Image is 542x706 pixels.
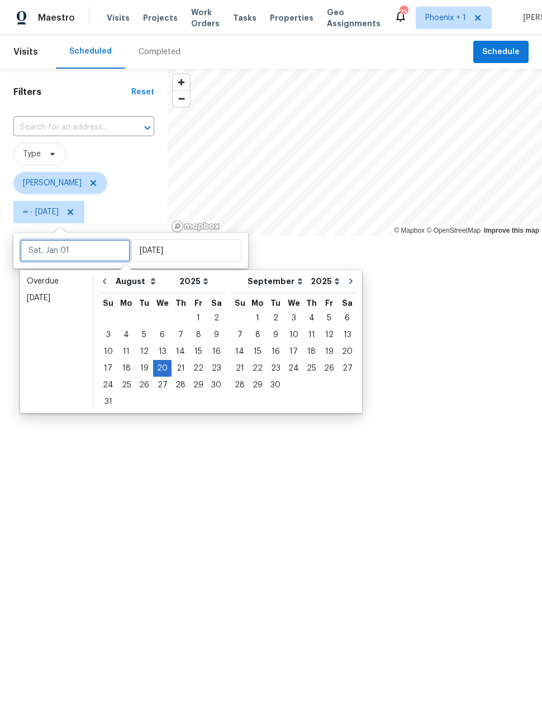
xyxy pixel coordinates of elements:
[249,344,267,359] div: 15
[338,310,356,326] div: Sat Sep 06 2025
[249,361,267,376] div: 22
[23,273,90,407] ul: Date picker shortcuts
[172,360,189,377] div: Thu Aug 21 2025
[267,310,284,326] div: 2
[284,326,303,343] div: Wed Sep 10 2025
[320,310,338,326] div: 5
[135,361,153,376] div: 19
[249,377,267,393] div: 29
[189,360,207,377] div: Fri Aug 22 2025
[249,377,267,393] div: Mon Sep 29 2025
[267,377,284,393] div: 30
[207,326,225,343] div: Sat Aug 09 2025
[135,344,153,359] div: 12
[135,326,153,343] div: Tue Aug 05 2025
[484,227,539,234] a: Improve this map
[249,326,267,343] div: Mon Sep 08 2025
[338,327,356,343] div: 13
[306,299,317,307] abbr: Thursday
[303,361,320,376] div: 25
[153,360,172,377] div: Wed Aug 20 2025
[120,299,132,307] abbr: Monday
[153,344,172,359] div: 13
[173,74,189,90] button: Zoom in
[284,360,303,377] div: Wed Sep 24 2025
[394,227,425,234] a: Mapbox
[99,377,117,393] div: Sun Aug 24 2025
[267,344,284,359] div: 16
[117,326,135,343] div: Mon Aug 04 2025
[338,344,356,359] div: 20
[172,344,189,359] div: 14
[338,360,356,377] div: Sat Sep 27 2025
[249,360,267,377] div: Mon Sep 22 2025
[172,377,189,393] div: 28
[153,326,172,343] div: Wed Aug 06 2025
[320,327,338,343] div: 12
[135,360,153,377] div: Tue Aug 19 2025
[117,377,135,393] div: Mon Aug 25 2025
[27,276,86,287] div: Overdue
[189,344,207,359] div: 15
[245,273,308,290] select: Month
[153,343,172,360] div: Wed Aug 13 2025
[156,299,169,307] abbr: Wednesday
[288,299,300,307] abbr: Wednesday
[251,299,264,307] abbr: Monday
[113,273,177,290] select: Month
[117,343,135,360] div: Mon Aug 11 2025
[135,377,153,393] div: Tue Aug 26 2025
[96,270,113,292] button: Go to previous month
[303,344,320,359] div: 18
[320,344,338,359] div: 19
[135,327,153,343] div: 5
[303,327,320,343] div: 11
[189,310,207,326] div: Fri Aug 01 2025
[231,327,249,343] div: 7
[20,239,130,262] input: Sat, Jan 01
[194,299,202,307] abbr: Friday
[284,344,303,359] div: 17
[172,377,189,393] div: Thu Aug 28 2025
[175,299,186,307] abbr: Thursday
[338,343,356,360] div: Sat Sep 20 2025
[284,327,303,343] div: 10
[117,327,135,343] div: 4
[153,361,172,376] div: 20
[249,310,267,326] div: Mon Sep 01 2025
[342,299,353,307] abbr: Saturday
[171,220,220,233] a: Mapbox homepage
[303,310,320,326] div: 4
[207,361,225,376] div: 23
[139,299,149,307] abbr: Tuesday
[207,310,225,326] div: 2
[320,326,338,343] div: Fri Sep 12 2025
[135,377,153,393] div: 26
[284,310,303,326] div: Wed Sep 03 2025
[99,393,117,410] div: Sun Aug 31 2025
[338,310,356,326] div: 6
[117,344,135,359] div: 11
[189,327,207,343] div: 8
[320,361,338,376] div: 26
[117,361,135,376] div: 18
[267,326,284,343] div: Tue Sep 09 2025
[172,361,189,376] div: 21
[189,343,207,360] div: Fri Aug 15 2025
[103,299,113,307] abbr: Sunday
[173,90,189,107] button: Zoom out
[400,7,407,18] div: 25
[189,377,207,393] div: 29
[172,343,189,360] div: Thu Aug 14 2025
[284,310,303,326] div: 3
[267,327,284,343] div: 9
[303,310,320,326] div: Thu Sep 04 2025
[207,343,225,360] div: Sat Aug 16 2025
[172,326,189,343] div: Thu Aug 07 2025
[207,310,225,326] div: Sat Aug 02 2025
[231,377,249,393] div: 28
[99,326,117,343] div: Sun Aug 03 2025
[99,394,117,410] div: 31
[99,360,117,377] div: Sun Aug 17 2025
